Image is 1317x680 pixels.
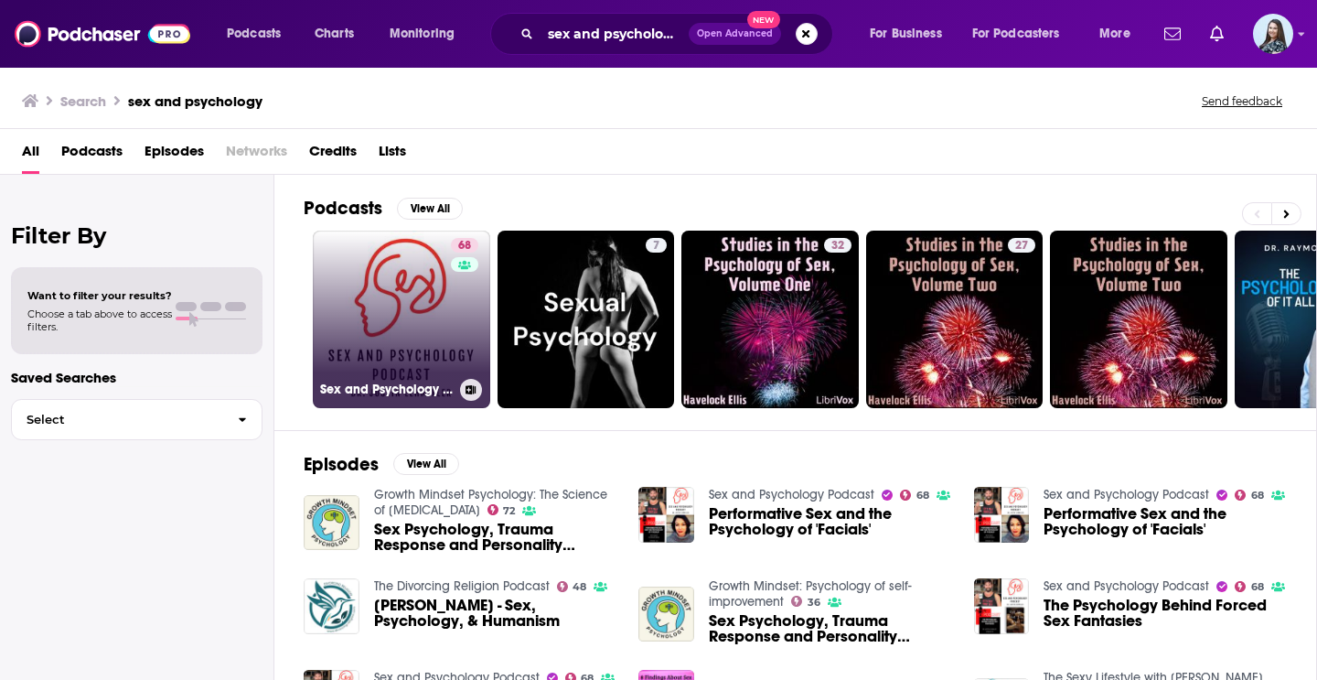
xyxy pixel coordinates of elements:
[304,453,379,476] h2: Episodes
[128,92,262,110] h3: sex and psychology
[304,197,463,220] a: PodcastsView All
[303,19,365,49] a: Charts
[11,222,262,249] h2: Filter By
[1044,506,1287,537] a: Performative Sex and the Psychology of 'Facials'
[709,578,912,610] a: Growth Mindset: Psychology of self-improvement
[638,487,694,543] img: Performative Sex and the Psychology of 'Facials'
[15,16,190,51] img: Podchaser - Follow, Share and Rate Podcasts
[377,19,478,49] button: open menu
[379,136,406,174] a: Lists
[214,19,305,49] button: open menu
[857,19,965,49] button: open menu
[1196,93,1288,109] button: Send feedback
[374,598,617,629] span: [PERSON_NAME] - Sex, Psychology, & Humanism
[960,19,1087,49] button: open menu
[315,21,354,47] span: Charts
[974,578,1030,634] img: The Psychology Behind Forced Sex Fantasies
[697,29,773,38] span: Open Advanced
[304,578,359,634] img: Marty Shoemaker - Sex, Psychology, & Humanism
[1235,490,1264,501] a: 68
[508,13,851,55] div: Search podcasts, credits, & more...
[824,238,851,253] a: 32
[974,487,1030,543] img: Performative Sex and the Psychology of 'Facials'
[397,198,463,220] button: View All
[1253,14,1293,54] img: User Profile
[60,92,106,110] h3: Search
[374,522,617,553] span: Sex Psychology, Trauma Response and Personality Change | Sex therapist [PERSON_NAME] [PERSON_NAME]
[145,136,204,174] a: Episodes
[689,23,781,45] button: Open AdvancedNew
[747,11,780,28] span: New
[1087,19,1153,49] button: open menu
[709,613,952,644] span: Sex Psychology, Trauma Response and Personality Change | Sex therapist [PERSON_NAME] [PERSON_NAME]
[12,414,223,426] span: Select
[972,21,1060,47] span: For Podcasters
[1251,583,1264,591] span: 68
[313,231,490,408] a: 68Sex and Psychology Podcast
[541,19,689,49] input: Search podcasts, credits, & more...
[638,587,694,642] img: Sex Psychology, Trauma Response and Personality Change | Sex therapist Rachel Jane Cooke
[11,369,262,386] p: Saved Searches
[227,21,281,47] span: Podcasts
[653,237,659,255] span: 7
[304,453,459,476] a: EpisodesView All
[393,453,459,475] button: View All
[1253,14,1293,54] button: Show profile menu
[646,238,667,253] a: 7
[61,136,123,174] a: Podcasts
[1044,598,1287,629] a: The Psychology Behind Forced Sex Fantasies
[1015,237,1028,255] span: 27
[791,596,820,607] a: 36
[1044,578,1209,594] a: Sex and Psychology Podcast
[681,231,859,408] a: 32
[709,613,952,644] a: Sex Psychology, Trauma Response and Personality Change | Sex therapist Rachel Jane Cooke
[1203,18,1231,49] a: Show notifications dropdown
[22,136,39,174] a: All
[374,598,617,629] a: Marty Shoemaker - Sex, Psychology, & Humanism
[451,238,478,253] a: 68
[866,231,1044,408] a: 27
[709,506,952,537] a: Performative Sex and the Psychology of 'Facials'
[374,578,550,594] a: The Divorcing Religion Podcast
[27,289,172,302] span: Want to filter your results?
[226,136,287,174] span: Networks
[1099,21,1130,47] span: More
[27,308,172,333] span: Choose a tab above to access filters.
[831,237,844,255] span: 32
[709,487,874,502] a: Sex and Psychology Podcast
[1044,487,1209,502] a: Sex and Psychology Podcast
[870,21,942,47] span: For Business
[1157,18,1188,49] a: Show notifications dropdown
[573,583,586,591] span: 48
[1253,14,1293,54] span: Logged in as brookefortierpr
[390,21,455,47] span: Monitoring
[503,507,515,515] span: 72
[374,487,607,518] a: Growth Mindset Psychology: The Science of Self-Improvement
[458,237,471,255] span: 68
[1251,491,1264,500] span: 68
[11,399,262,440] button: Select
[309,136,357,174] a: Credits
[304,197,382,220] h2: Podcasts
[374,522,617,553] a: Sex Psychology, Trauma Response and Personality Change | Sex therapist Rachel Jane Cooke
[498,231,675,408] a: 7
[557,581,587,592] a: 48
[1008,238,1035,253] a: 27
[900,490,929,501] a: 68
[304,495,359,551] img: Sex Psychology, Trauma Response and Personality Change | Sex therapist Rachel Jane Cooke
